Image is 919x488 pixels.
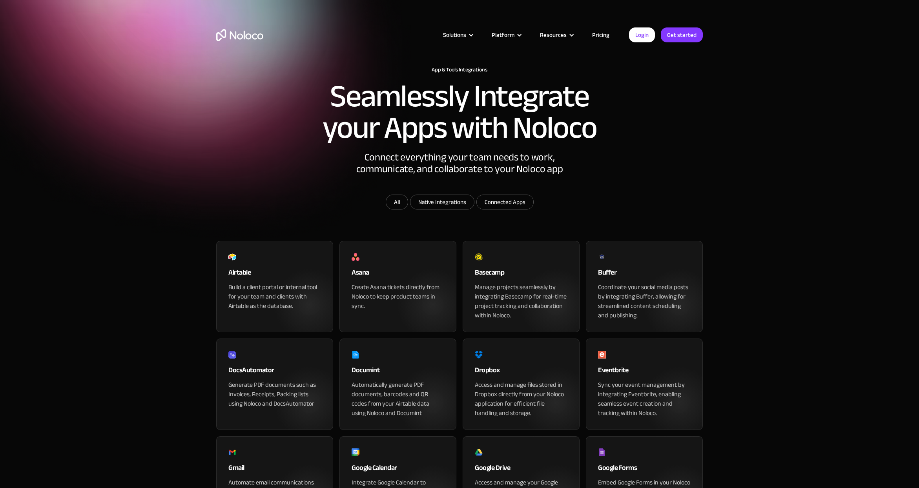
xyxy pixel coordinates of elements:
[540,30,567,40] div: Resources
[463,241,580,332] a: BasecampManage projects seamlessly by integrating Basecamp for real-time project tracking and col...
[475,364,567,380] div: Dropbox
[228,282,321,311] div: Build a client portal or internal tool for your team and clients with Airtable as the database.
[352,267,444,282] div: Asana
[216,241,333,332] a: AirtableBuild a client portal or internal tool for your team and clients with Airtable as the dat...
[228,364,321,380] div: DocsAutomator
[586,339,703,430] a: EventbriteSync your event management by integrating Eventbrite, enabling seamless event creation ...
[463,339,580,430] a: DropboxAccess and manage files stored in Dropbox directly from your Noloco application for effici...
[598,267,691,282] div: Buffer
[661,27,703,42] a: Get started
[475,282,567,320] div: Manage projects seamlessly by integrating Basecamp for real-time project tracking and collaborati...
[629,27,655,42] a: Login
[339,241,456,332] a: AsanaCreate Asana tickets directly from Noloco to keep product teams in sync.
[339,339,456,430] a: DocumintAutomatically generate PDF documents, barcodes and QR codes from your Airtable data using...
[352,364,444,380] div: Documint
[322,81,597,144] h2: Seamlessly Integrate your Apps with Noloco
[352,380,444,418] div: Automatically generate PDF documents, barcodes and QR codes from your Airtable data using Noloco ...
[475,267,567,282] div: Basecamp
[342,151,577,195] div: Connect everything your team needs to work, communicate, and collaborate to your Noloco app
[352,282,444,311] div: Create Asana tickets directly from Noloco to keep product teams in sync.
[443,30,466,40] div: Solutions
[216,339,333,430] a: DocsAutomatorGenerate PDF documents such as Invoices, Receipts, Packing lists using Noloco and Do...
[475,380,567,418] div: Access and manage files stored in Dropbox directly from your Noloco application for efficient fil...
[228,267,321,282] div: Airtable
[386,195,408,209] a: All
[492,30,514,40] div: Platform
[303,195,616,211] form: Email Form
[216,29,263,41] a: home
[433,30,482,40] div: Solutions
[352,462,444,478] div: Google Calendar
[530,30,582,40] div: Resources
[598,282,691,320] div: Coordinate your social media posts by integrating Buffer, allowing for streamlined content schedu...
[228,462,321,478] div: Gmail
[475,462,567,478] div: Google Drive
[598,462,691,478] div: Google Forms
[598,380,691,418] div: Sync your event management by integrating Eventbrite, enabling seamless event creation and tracki...
[228,380,321,408] div: Generate PDF documents such as Invoices, Receipts, Packing lists using Noloco and DocsAutomator
[582,30,619,40] a: Pricing
[586,241,703,332] a: BufferCoordinate your social media posts by integrating Buffer, allowing for streamlined content ...
[598,364,691,380] div: Eventbrite
[482,30,530,40] div: Platform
